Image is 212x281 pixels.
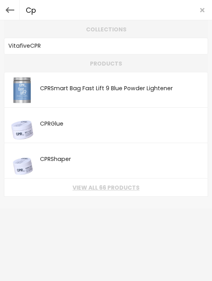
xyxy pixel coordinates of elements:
[40,84,51,92] b: CPR
[4,54,208,72] li: Products
[40,155,51,163] b: CPR
[40,85,204,93] div: Smart Bag Fast Lift 9 Blue Powder Lightener
[8,41,204,52] a: Vitafive
[4,38,208,54] li: Collections: Vitafive CPR
[8,112,36,140] img: 65d57beea58c1ccaf30163c8_CPR_2847_Glue-Strong-Hold-Gel_150ml_200x.png
[40,120,51,128] b: CPR
[40,156,204,163] div: Shaper
[4,72,208,108] li: Products: CPR Smart Bag Fast Lift 9 Blue Powder Lightener
[4,20,208,38] li: Collections
[4,178,208,197] li: View All
[30,42,41,50] b: CPR
[4,143,208,178] li: Products: CPR Shaper
[40,121,204,128] div: Glue
[8,76,36,104] img: CPRFastLift9_800x_16af3094-bedf-49a7-974f-8627c94721ba.webp
[8,184,204,191] a: View all 66 products
[4,3,24,23] button: Open gorgias live chat
[8,147,36,175] img: 6459caf2dac5ab4942e830f8_CPR_2845_Shaper-Medium-Hold_100g_200x.png
[4,107,208,143] li: Products: CPR Glue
